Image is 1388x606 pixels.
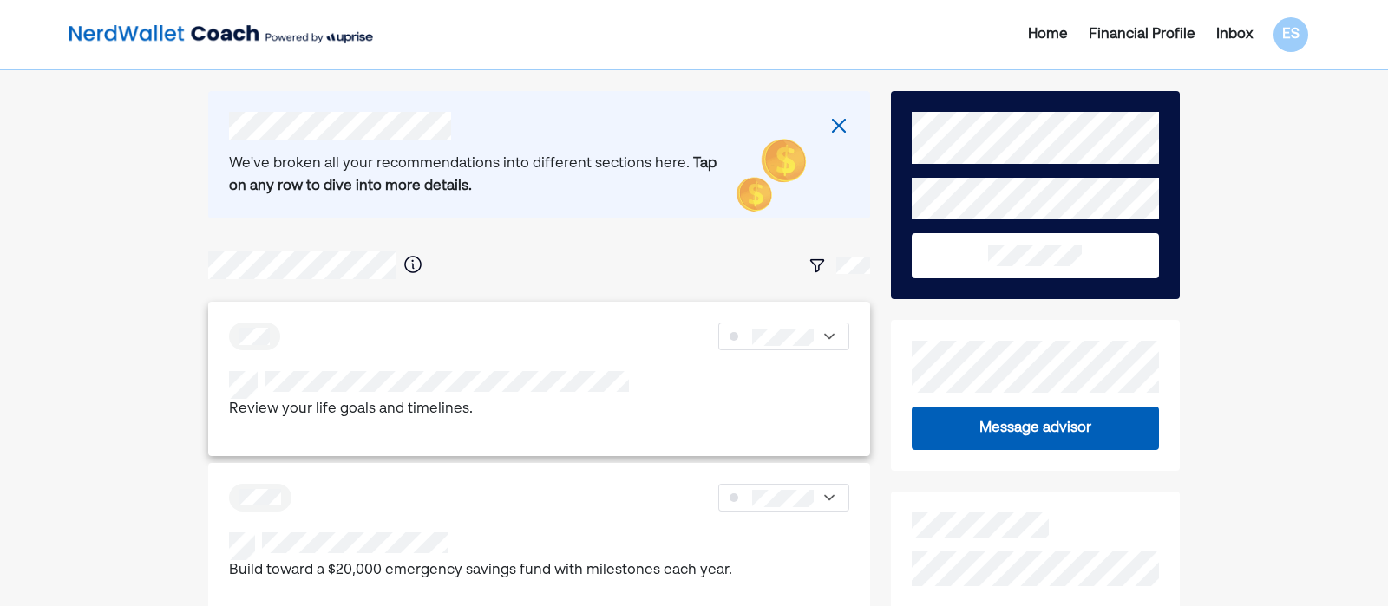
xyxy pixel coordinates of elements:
[1273,17,1308,52] div: ES
[229,560,732,583] p: Build toward a $20,000 emergency savings fund with milestones each year.
[229,153,725,198] div: We've broken all your recommendations into different sections here.
[1028,24,1068,45] div: Home
[1089,24,1195,45] div: Financial Profile
[229,399,629,421] p: Review your life goals and timelines.
[912,407,1160,450] button: Message advisor
[229,157,717,193] b: Tap on any row to dive into more details.
[1216,24,1253,45] div: Inbox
